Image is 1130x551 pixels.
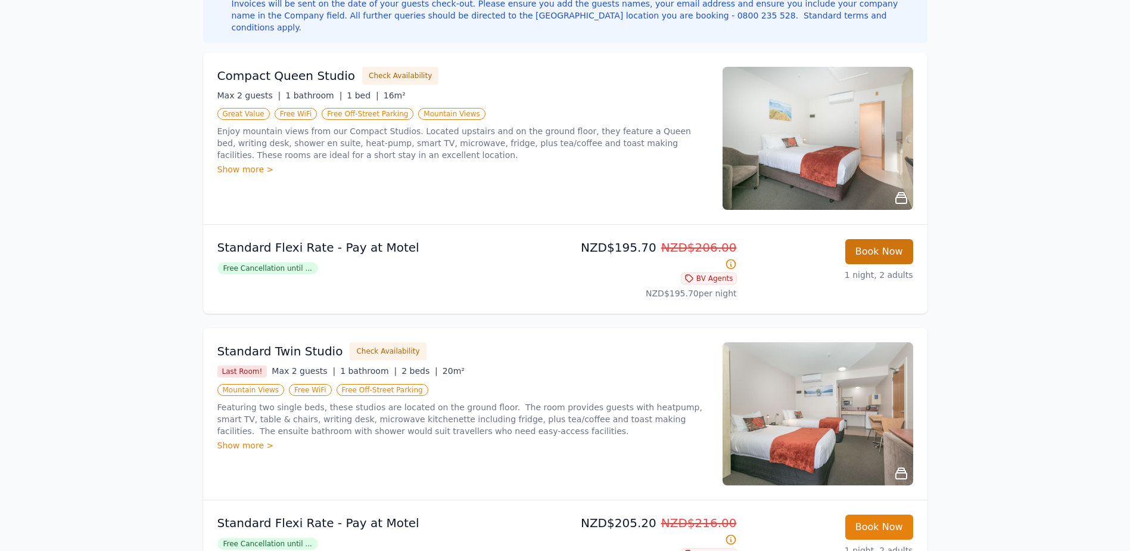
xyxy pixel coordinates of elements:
[661,516,737,530] span: NZD$216.00
[362,67,438,85] button: Check Availability
[217,239,561,256] p: Standard Flexi Rate - Pay at Motel
[217,538,318,550] span: Free Cancellation until ...
[337,384,428,396] span: Free Off-Street Parking
[845,515,913,540] button: Book Now
[217,163,708,175] div: Show more >
[340,366,397,376] span: 1 bathroom |
[322,108,413,120] span: Free Off-Street Parking
[217,67,356,84] h3: Compact Queen Studio
[350,342,426,360] button: Check Availability
[217,108,270,120] span: Great Value
[217,366,267,377] span: Last Room!
[570,515,737,548] p: NZD$205.20
[217,439,708,451] div: Show more >
[570,239,737,273] p: NZD$195.70
[217,401,708,437] p: Featuring two single beds, these studios are located on the ground floor. The room provides guest...
[443,366,465,376] span: 20m²
[347,91,378,100] span: 1 bed |
[217,343,343,360] h3: Standard Twin Studio
[845,239,913,264] button: Book Now
[217,515,561,531] p: Standard Flexi Rate - Pay at Motel
[681,273,737,284] span: BV Agents
[217,384,284,396] span: Mountain Views
[289,384,332,396] span: Free WiFi
[275,108,317,120] span: Free WiFi
[418,108,485,120] span: Mountain Views
[746,269,913,281] p: 1 night, 2 adults
[272,366,335,376] span: Max 2 guests |
[217,91,281,100] span: Max 2 guests |
[384,91,406,100] span: 16m²
[285,91,342,100] span: 1 bathroom |
[661,240,737,255] span: NZD$206.00
[570,287,737,299] p: NZD$195.70 per night
[217,262,318,274] span: Free Cancellation until ...
[401,366,438,376] span: 2 beds |
[217,125,708,161] p: Enjoy mountain views from our Compact Studios. Located upstairs and on the ground floor, they fea...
